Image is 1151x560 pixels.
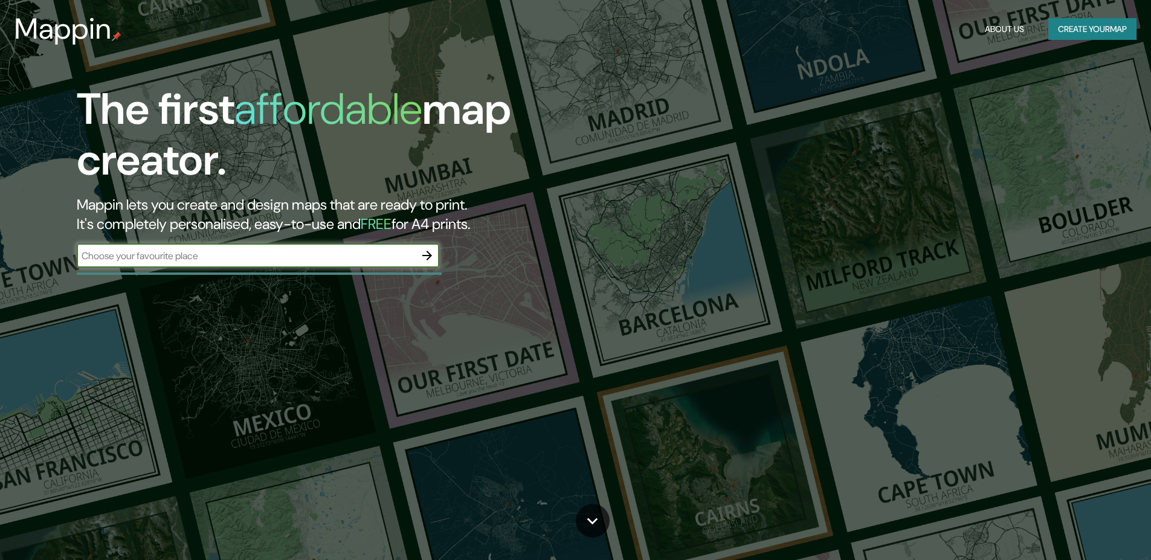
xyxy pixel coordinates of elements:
[980,18,1029,40] button: About Us
[77,84,653,195] h1: The first map creator.
[15,12,112,46] h3: Mappin
[112,31,121,41] img: mappin-pin
[1048,18,1136,40] button: Create yourmap
[361,214,392,233] h5: FREE
[77,249,415,263] input: Choose your favourite place
[77,195,653,234] h2: Mappin lets you create and design maps that are ready to print. It's completely personalised, eas...
[234,81,422,137] h1: affordable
